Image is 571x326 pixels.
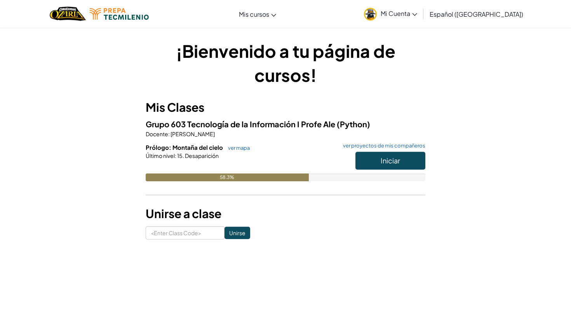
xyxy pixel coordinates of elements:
span: Desaparición [184,152,219,159]
button: Iniciar [355,152,425,170]
img: avatar [364,8,377,21]
a: Mis cursos [235,3,280,24]
img: Home [50,6,86,22]
span: Docente [146,130,168,137]
h3: Mis Clases [146,99,425,116]
a: Ozaria by CodeCombat logo [50,6,86,22]
span: [PERSON_NAME] [170,130,215,137]
span: Último nivel [146,152,175,159]
span: Grupo 603 Tecnología de la Información I Profe Ale [146,119,337,129]
span: Español ([GEOGRAPHIC_DATA]) [430,10,523,18]
a: Español ([GEOGRAPHIC_DATA]) [426,3,527,24]
span: Prólogo: Montaña del cielo [146,144,224,151]
a: ver proyectos de mis compañeros [339,143,425,148]
span: 15. [176,152,184,159]
span: : [175,152,176,159]
span: Iniciar [381,156,400,165]
span: Mi Cuenta [381,9,417,17]
a: Mi Cuenta [360,2,421,26]
img: Tecmilenio logo [90,8,149,20]
div: 58.3% [146,173,309,181]
a: ver mapa [224,145,250,151]
input: <Enter Class Code> [146,226,225,239]
h3: Unirse a clase [146,205,425,222]
span: Mis cursos [239,10,269,18]
h1: ¡Bienvenido a tu página de cursos! [146,39,425,87]
span: (Python) [337,119,370,129]
input: Unirse [225,227,250,239]
span: : [168,130,170,137]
